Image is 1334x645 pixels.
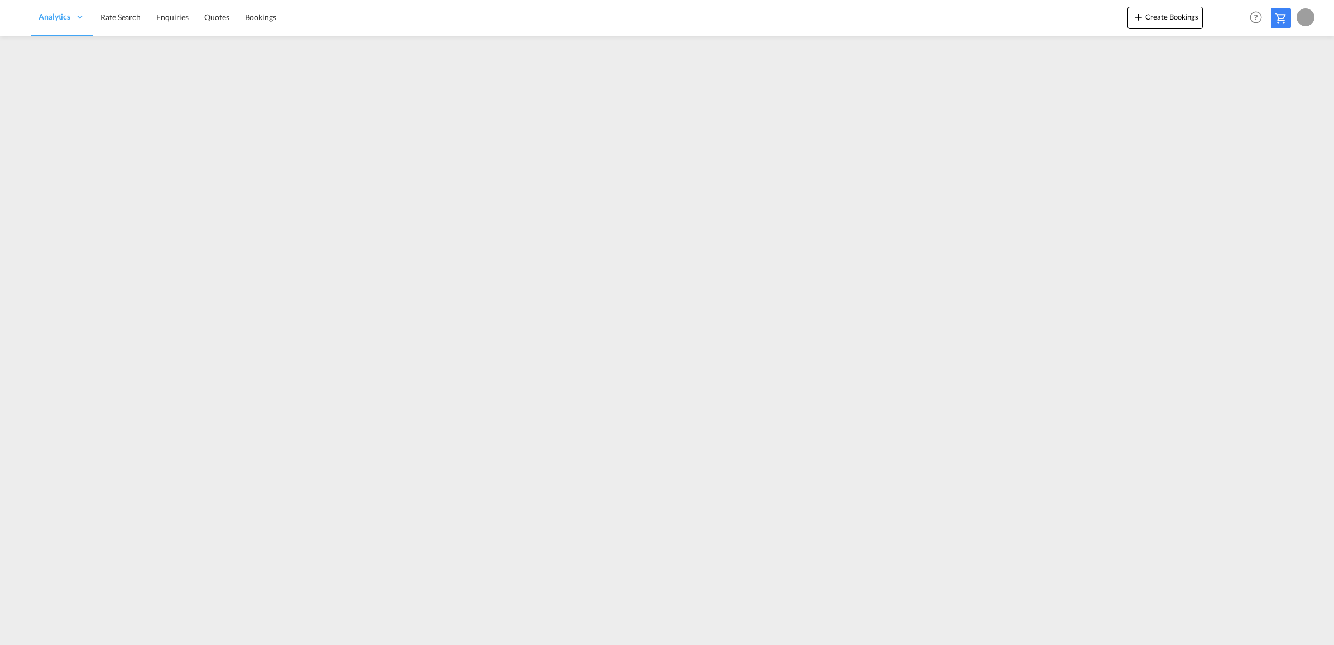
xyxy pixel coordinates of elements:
span: Quotes [204,12,229,22]
span: Help [1246,8,1265,27]
span: Enquiries [156,12,189,22]
span: Analytics [39,11,70,22]
md-icon: icon-plus 400-fg [1132,10,1145,23]
span: Rate Search [100,12,141,22]
span: Bookings [245,12,276,22]
button: icon-plus 400-fgCreate Bookings [1127,7,1203,29]
div: Help [1246,8,1271,28]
